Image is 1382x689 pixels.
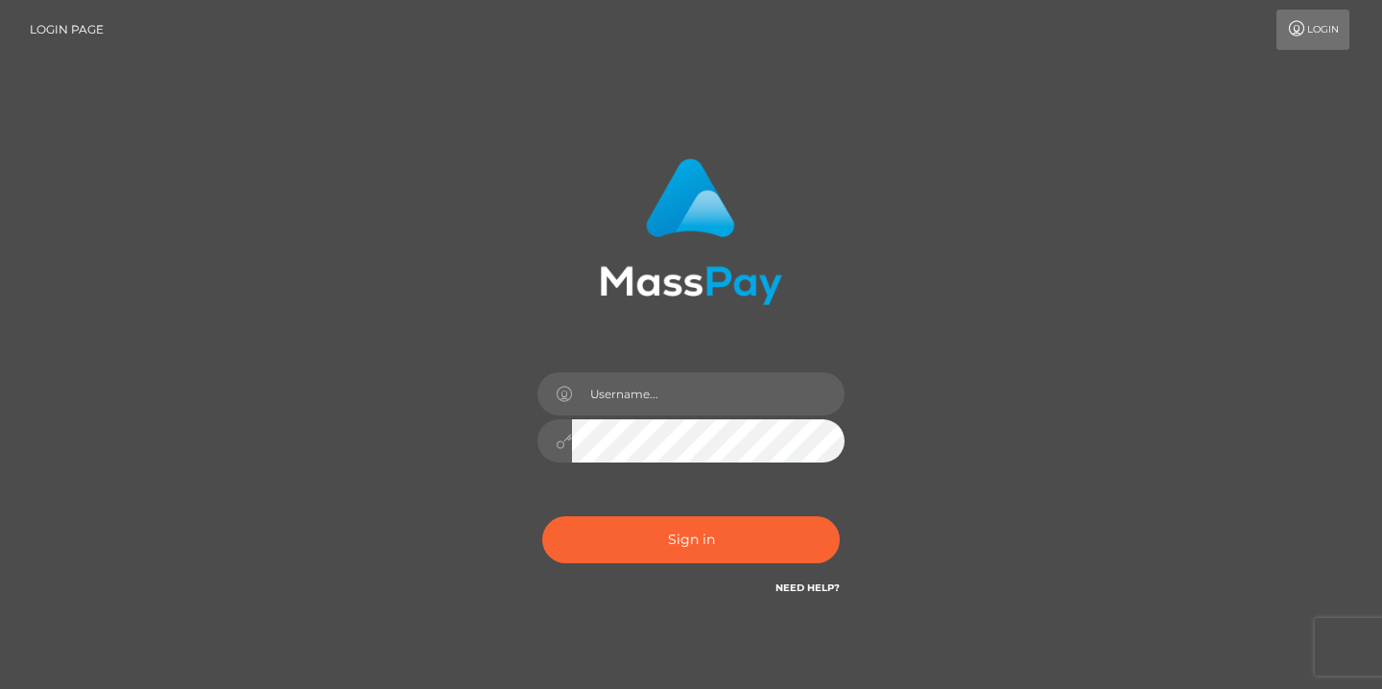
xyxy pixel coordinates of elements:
[1276,10,1349,50] a: Login
[542,516,840,563] button: Sign in
[775,582,840,594] a: Need Help?
[30,10,104,50] a: Login Page
[572,372,845,416] input: Username...
[600,158,782,305] img: MassPay Login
